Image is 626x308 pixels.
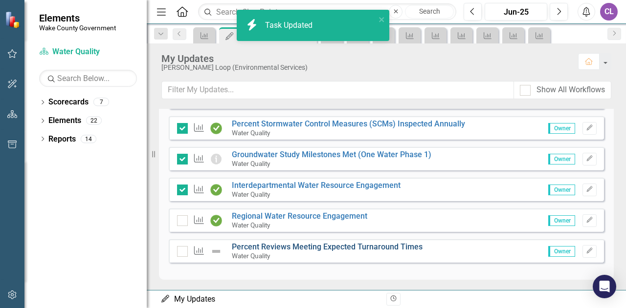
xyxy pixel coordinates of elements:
[48,115,81,126] a: Elements
[600,3,618,21] button: CL
[265,20,315,31] div: Task Updated
[232,160,270,167] small: Water Quality
[405,5,454,19] button: Search
[548,154,575,164] span: Owner
[548,123,575,134] span: Owner
[48,134,76,145] a: Reports
[39,70,137,87] input: Search Below...
[39,24,116,32] small: Wake County Government
[548,215,575,226] span: Owner
[488,6,544,18] div: Jun-25
[537,84,605,96] div: Show All Workflows
[160,294,379,305] div: My Updates
[210,123,222,134] img: On Track
[232,242,423,251] a: Percent Reviews Meeting Expected Turnaround Times
[232,211,367,221] a: Regional Water Resource Engagement
[39,46,137,58] a: Water Quality
[161,81,514,99] input: Filter My Updates...
[548,185,575,195] span: Owner
[232,150,431,159] a: Groundwater Study Milestones Met (One Water Phase 1)
[161,53,568,64] div: My Updates
[86,117,102,125] div: 22
[161,64,568,71] div: [PERSON_NAME] Loop (Environmental Services)
[210,246,222,257] img: Not Defined
[379,14,385,25] button: close
[5,11,22,28] img: ClearPoint Strategy
[419,7,440,15] span: Search
[232,190,270,198] small: Water Quality
[210,215,222,226] img: On Track
[232,181,401,190] a: Interdepartmental Water Resource Engagement
[39,12,116,24] span: Elements
[210,184,222,196] img: On Track
[232,129,270,137] small: Water Quality
[48,97,89,108] a: Scorecards
[232,221,270,229] small: Water Quality
[198,3,456,21] input: Search ClearPoint...
[593,275,616,298] div: Open Intercom Messenger
[81,135,96,143] div: 14
[548,246,575,257] span: Owner
[485,3,547,21] button: Jun-25
[232,119,465,128] a: Percent Stormwater Control Measures (SCMs) Inspected Annually
[232,252,270,260] small: Water Quality
[93,98,109,106] div: 7
[210,153,222,165] img: Information Only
